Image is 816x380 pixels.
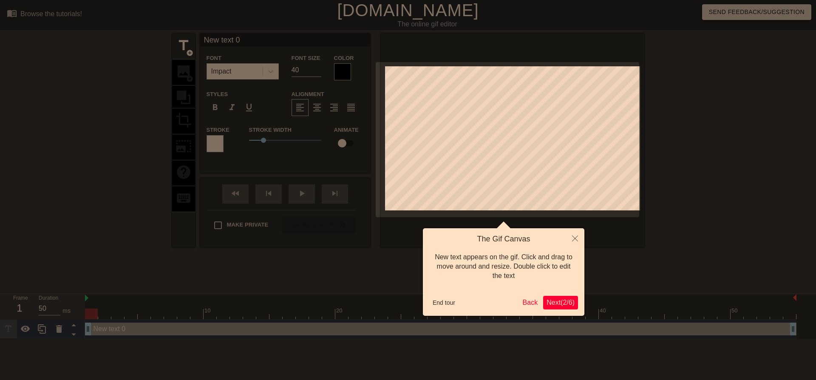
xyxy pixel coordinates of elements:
div: New text appears on the gif. Click and drag to move around and resize. Double click to edit the text [429,244,578,289]
h4: The Gif Canvas [429,235,578,244]
span: Next ( 2 / 6 ) [547,299,575,306]
button: Close [566,228,584,248]
button: End tour [429,296,459,309]
button: Back [519,296,541,309]
button: Next [543,296,578,309]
